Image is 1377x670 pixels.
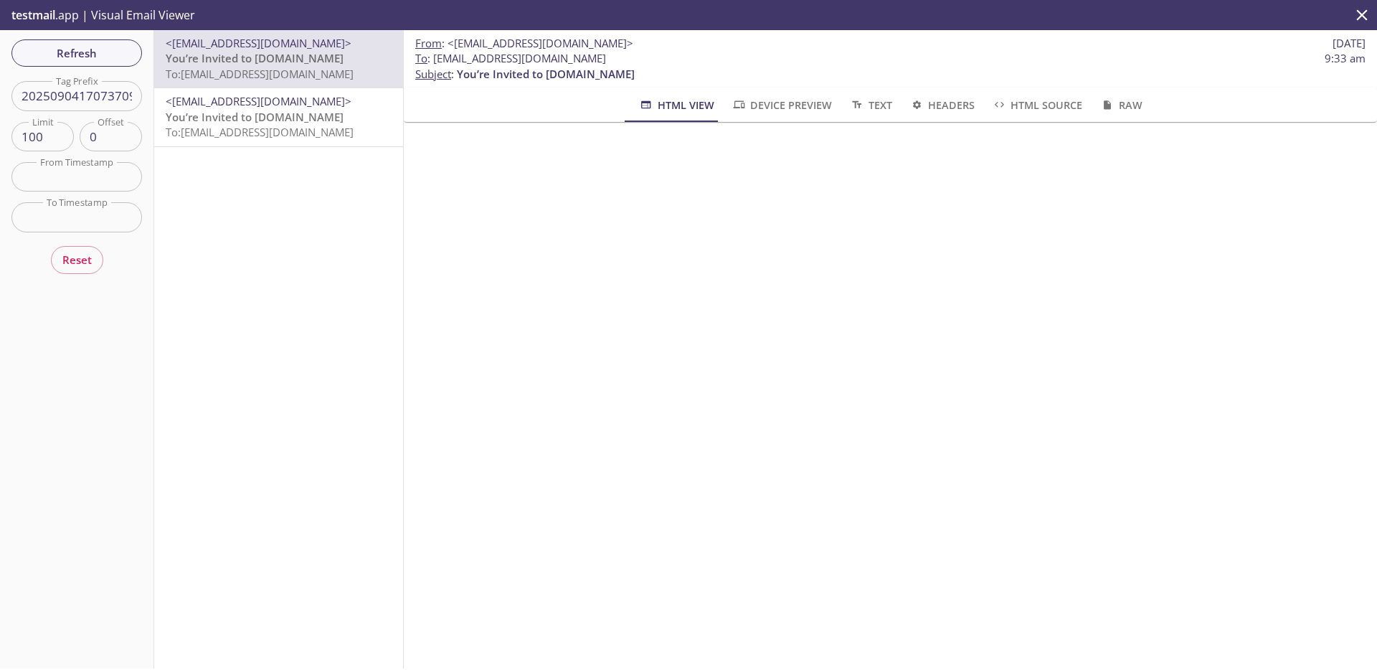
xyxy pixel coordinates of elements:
span: To [415,51,427,65]
button: Refresh [11,39,142,67]
span: Raw [1099,96,1142,114]
span: HTML Source [992,96,1082,114]
span: <[EMAIL_ADDRESS][DOMAIN_NAME]> [166,94,351,108]
span: Reset [62,250,92,269]
span: Text [849,96,891,114]
span: Device Preview [732,96,832,114]
span: [DATE] [1333,36,1366,51]
span: You’re Invited to [DOMAIN_NAME] [457,67,635,81]
div: <[EMAIL_ADDRESS][DOMAIN_NAME]>You’re Invited to [DOMAIN_NAME]To:[EMAIL_ADDRESS][DOMAIN_NAME] [154,30,403,88]
button: Reset [51,246,103,273]
div: <[EMAIL_ADDRESS][DOMAIN_NAME]>You’re Invited to [DOMAIN_NAME]To:[EMAIL_ADDRESS][DOMAIN_NAME] [154,88,403,146]
nav: emails [154,30,403,147]
span: <[EMAIL_ADDRESS][DOMAIN_NAME]> [166,36,351,50]
span: testmail [11,7,55,23]
span: : [EMAIL_ADDRESS][DOMAIN_NAME] [415,51,606,66]
span: Headers [909,96,975,114]
span: 9:33 am [1325,51,1366,66]
span: Refresh [23,44,131,62]
span: To: [EMAIL_ADDRESS][DOMAIN_NAME] [166,67,354,81]
p: : [415,51,1366,82]
span: Subject [415,67,451,81]
span: You’re Invited to [DOMAIN_NAME] [166,51,344,65]
span: You’re Invited to [DOMAIN_NAME] [166,110,344,124]
span: : [415,36,633,51]
span: To: [EMAIL_ADDRESS][DOMAIN_NAME] [166,125,354,139]
span: HTML View [638,96,714,114]
span: <[EMAIL_ADDRESS][DOMAIN_NAME]> [448,36,633,50]
span: From [415,36,442,50]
